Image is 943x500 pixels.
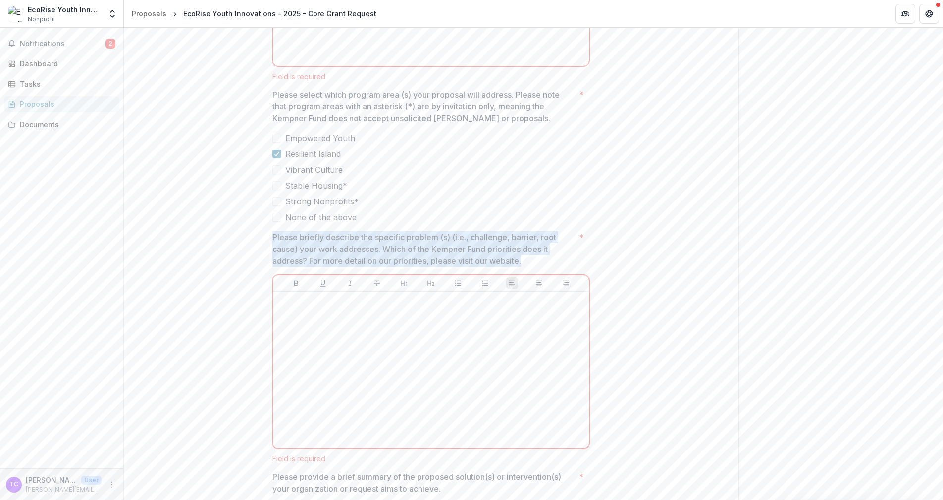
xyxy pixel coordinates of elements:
p: Please briefly describe the specific problem (s) (i.e., challenge, barrier, root cause) your work... [272,231,575,267]
div: Documents [20,119,111,130]
span: Stable Housing* [285,180,347,192]
a: Documents [4,116,119,133]
button: Align Left [506,277,518,289]
button: Bullet List [452,277,464,289]
a: Dashboard [4,55,119,72]
button: Bold [290,277,302,289]
div: Tasks [20,79,111,89]
p: User [81,476,102,485]
p: [PERSON_NAME] [26,475,77,485]
button: Underline [317,277,329,289]
button: Partners [895,4,915,24]
div: EcoRise Youth Innovations [28,4,102,15]
button: Heading 2 [425,277,437,289]
span: Notifications [20,40,105,48]
button: Get Help [919,4,939,24]
p: Please select which program area (s) your proposal will address. Please note that program areas w... [272,89,575,124]
button: More [105,479,117,491]
div: Proposals [132,8,166,19]
button: Open entity switcher [105,4,119,24]
div: Proposals [20,99,111,109]
span: Nonprofit [28,15,55,24]
div: Field is required [272,72,589,81]
button: Italicize [344,277,356,289]
div: Tara Cardone [9,481,18,488]
span: None of the above [285,211,357,223]
button: Align Right [560,277,572,289]
div: EcoRise Youth Innovations - 2025 - Core Grant Request [183,8,376,19]
button: Notifications2 [4,36,119,51]
button: Ordered List [479,277,491,289]
nav: breadcrumb [128,6,380,21]
span: Resilient Island [285,148,341,160]
span: 2 [105,39,115,49]
div: Dashboard [20,58,111,69]
span: Strong Nonprofits* [285,196,359,207]
a: Proposals [4,96,119,112]
p: Please provide a brief summary of the proposed solution(s) or intervention(s) your organization o... [272,471,575,495]
span: Empowered Youth [285,132,355,144]
div: Field is required [272,454,589,463]
a: Proposals [128,6,170,21]
button: Strike [371,277,383,289]
span: Vibrant Culture [285,164,343,176]
button: Align Center [533,277,545,289]
img: EcoRise Youth Innovations [8,6,24,22]
a: Tasks [4,76,119,92]
p: [PERSON_NAME][EMAIL_ADDRESS][DOMAIN_NAME] [26,485,102,494]
button: Heading 1 [398,277,410,289]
